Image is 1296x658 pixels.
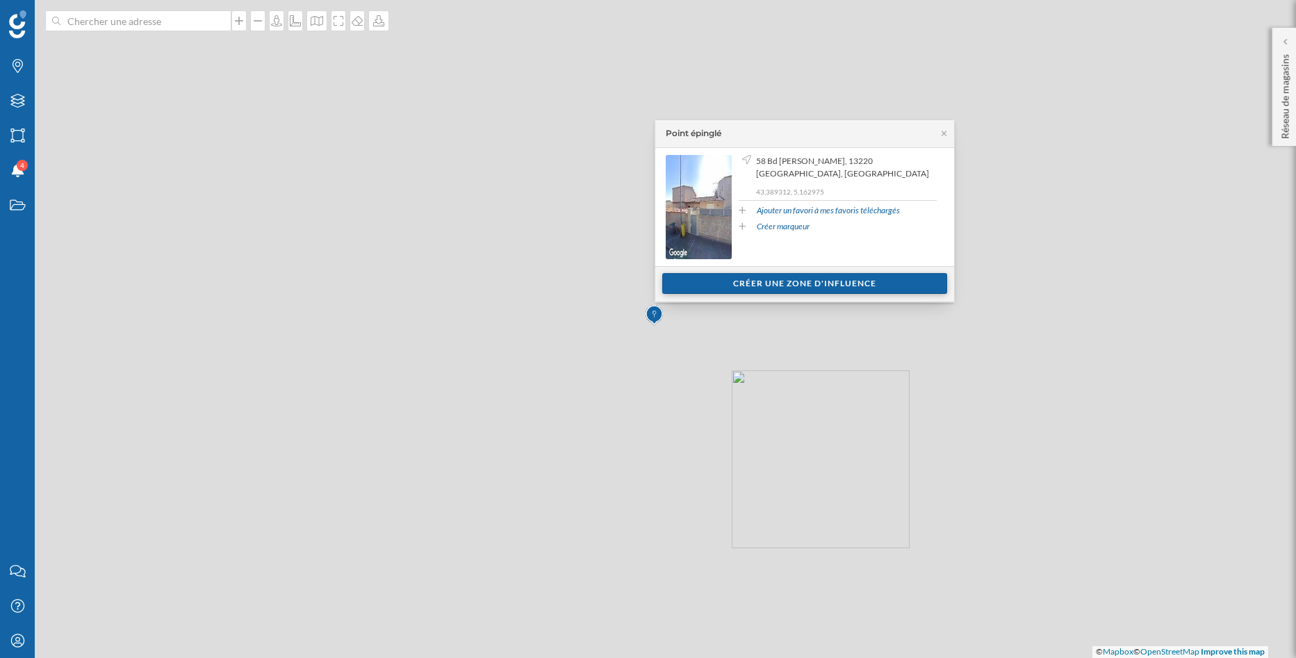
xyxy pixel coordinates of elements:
img: Logo Geoblink [9,10,26,38]
div: © © [1092,646,1268,658]
a: Mapbox [1103,646,1133,657]
img: streetview [666,155,732,259]
a: Créer marqueur [757,220,810,233]
a: OpenStreetMap [1140,646,1199,657]
p: 43,389312, 5,162975 [756,187,937,197]
a: Ajouter un favori à mes favoris téléchargés [757,204,900,217]
p: Réseau de magasins [1278,49,1292,139]
span: Support [29,10,79,22]
img: Marker [646,302,663,329]
div: Point épinglé [666,127,721,140]
span: 4 [20,158,24,172]
a: Improve this map [1201,646,1265,657]
span: 58 Bd [PERSON_NAME], 13220 [GEOGRAPHIC_DATA], [GEOGRAPHIC_DATA] [756,155,933,180]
